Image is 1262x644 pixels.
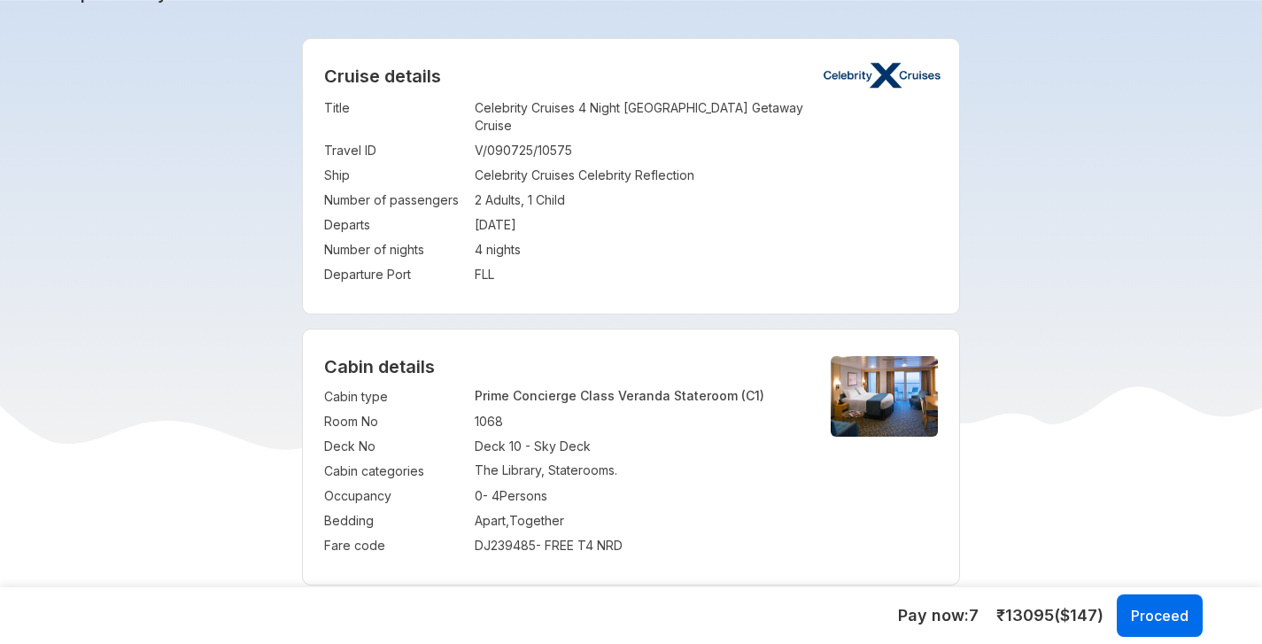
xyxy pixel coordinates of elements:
[466,213,475,237] td: :
[475,513,509,528] span: Apart ,
[324,213,466,237] td: Departs
[466,96,475,138] td: :
[324,508,466,533] td: Bedding
[475,138,938,163] td: V/090725/10575
[324,434,466,459] td: Deck No
[324,138,466,163] td: Travel ID
[324,96,466,138] td: Title
[475,537,801,555] div: DJ239485 - FREE T4 NRD
[475,388,801,403] p: Prime Concierge Class Veranda Stateroom
[324,262,466,287] td: Departure Port
[475,237,938,262] td: 4 nights
[475,96,938,138] td: Celebrity Cruises 4 Night [GEOGRAPHIC_DATA] Getaway Cruise
[475,188,938,213] td: 2 Adults, 1 Child
[475,262,938,287] td: FLL
[324,356,938,377] h4: Cabin details
[1117,594,1203,637] button: Proceed
[466,188,475,213] td: :
[466,434,475,459] td: :
[509,513,564,528] span: Together
[898,605,979,626] h5: Pay now:7
[475,409,801,434] td: 1068
[996,604,1103,627] span: ₹ 13095 ($ 147 )
[466,508,475,533] td: :
[324,163,466,188] td: Ship
[466,138,475,163] td: :
[466,459,475,484] td: :
[475,213,938,237] td: [DATE]
[324,533,466,558] td: Fare code
[466,533,475,558] td: :
[466,262,475,287] td: :
[475,163,938,188] td: Celebrity Cruises Celebrity Reflection
[324,384,466,409] td: Cabin type
[324,484,466,508] td: Occupancy
[475,462,801,477] p: The Library, Staterooms.
[324,237,466,262] td: Number of nights
[324,66,938,87] h2: Cruise details
[466,384,475,409] td: :
[475,484,801,508] td: 0 - 4 Persons
[466,409,475,434] td: :
[324,459,466,484] td: Cabin categories
[466,484,475,508] td: :
[466,163,475,188] td: :
[466,237,475,262] td: :
[475,434,801,459] td: Deck 10 - Sky Deck
[324,409,466,434] td: Room No
[741,388,764,403] span: (C1)
[324,188,466,213] td: Number of passengers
